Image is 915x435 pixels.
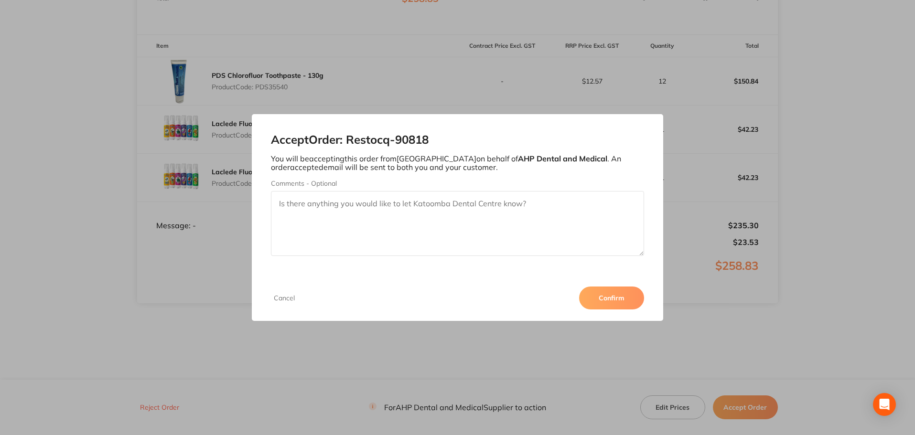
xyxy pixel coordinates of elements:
div: Open Intercom Messenger [873,393,896,416]
b: AHP Dental and Medical [518,154,607,163]
button: Cancel [271,294,298,302]
button: Confirm [579,286,644,309]
label: Comments - Optional [271,180,645,187]
p: You will be accepting this order from [GEOGRAPHIC_DATA] on behalf of . An order accepted email wi... [271,154,645,172]
h2: Accept Order: Restocq- 90818 [271,133,645,147]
